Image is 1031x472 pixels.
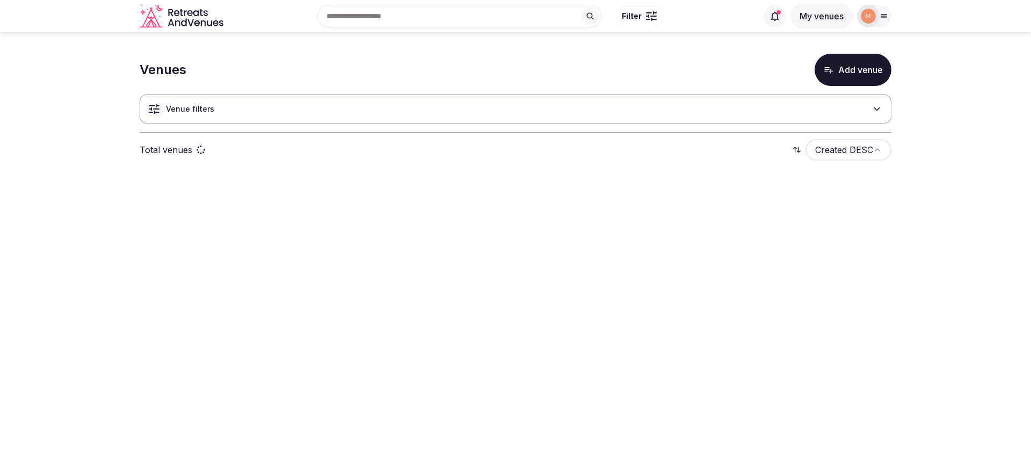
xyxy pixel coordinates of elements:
[790,11,853,21] a: My venues
[790,4,853,28] button: My venues
[140,4,226,28] svg: Retreats and Venues company logo
[140,61,186,79] h1: Venues
[615,6,664,26] button: Filter
[861,9,876,24] img: marina
[166,104,214,114] h3: Venue filters
[140,4,226,28] a: Visit the homepage
[815,54,891,86] button: Add venue
[140,144,192,156] p: Total venues
[622,11,642,21] span: Filter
